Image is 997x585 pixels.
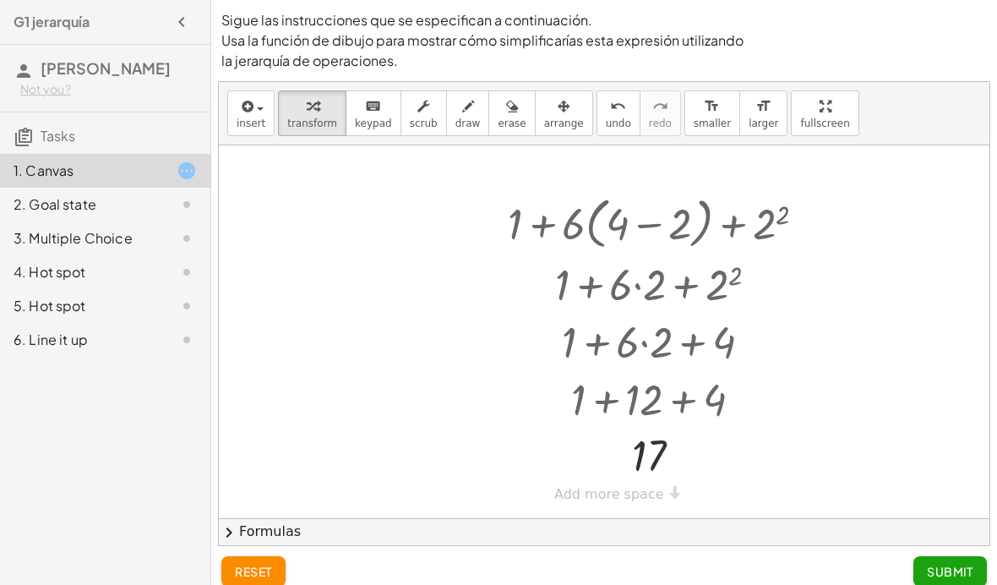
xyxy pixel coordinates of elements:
span: erase [498,118,526,129]
span: Submit [927,564,973,579]
span: fullscreen [800,118,849,129]
span: insert [237,118,265,129]
div: 1. Canvas [14,161,150,181]
span: Add more space [554,486,664,502]
i: format_size [704,96,720,117]
span: Tasks [41,127,75,145]
span: transform [287,118,337,129]
i: keyboard [365,96,381,117]
button: redoredo [640,90,681,136]
span: chevron_right [219,522,239,543]
i: Task not started. [177,330,197,350]
button: scrub [400,90,447,136]
p: Sigue las instrucciones que se especifican a continuación. Usa la función de dibujo para mostrar ... [221,10,987,71]
i: Task not started. [177,194,197,215]
div: 5. Hot spot [14,296,150,316]
i: Task not started. [177,262,197,282]
span: scrub [410,118,438,129]
i: Task started. [177,161,197,181]
h4: G1 jerarquía [14,12,90,32]
i: Task not started. [177,296,197,316]
span: redo [649,118,672,129]
span: arrange [544,118,584,129]
div: 6. Line it up [14,330,150,350]
span: [PERSON_NAME] [41,58,171,78]
button: insert [227,90,275,136]
i: format_size [755,96,771,117]
div: 4. Hot spot [14,262,150,282]
button: transform [278,90,346,136]
i: redo [652,96,668,117]
button: arrange [535,90,593,136]
span: smaller [694,118,731,129]
div: Not you? [20,81,197,98]
button: erase [488,90,535,136]
button: format_sizelarger [739,90,787,136]
span: draw [455,118,481,129]
button: format_sizesmaller [684,90,740,136]
button: fullscreen [791,90,858,136]
button: draw [446,90,490,136]
button: keyboardkeypad [346,90,401,136]
div: 2. Goal state [14,194,150,215]
i: Task not started. [177,228,197,249]
button: undoundo [597,90,640,136]
div: 3. Multiple Choice [14,228,150,249]
span: reset [235,564,272,579]
i: undo [610,96,626,117]
button: chevron_rightFormulas [219,518,989,545]
span: undo [606,118,631,129]
span: larger [749,118,778,129]
span: keypad [355,118,392,129]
